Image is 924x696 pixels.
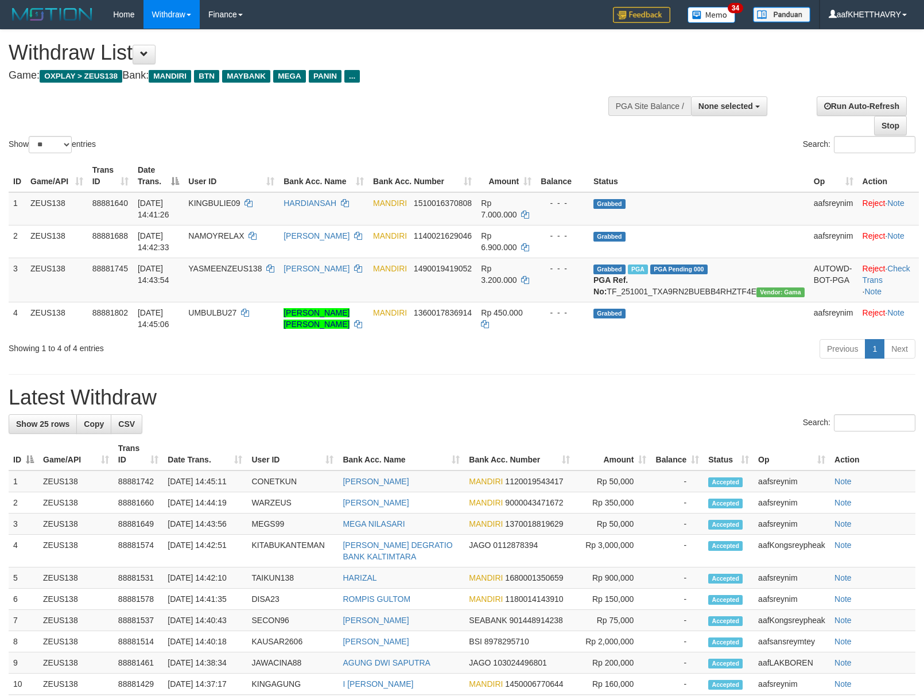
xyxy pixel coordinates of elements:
[574,567,651,589] td: Rp 900,000
[343,519,405,528] a: MEGA NILASARI
[40,70,122,83] span: OXPLAY > ZEUS138
[536,160,589,192] th: Balance
[887,308,904,317] a: Note
[754,535,830,567] td: aafKongsreypheak
[26,225,88,258] td: ZEUS138
[26,258,88,302] td: ZEUS138
[834,519,852,528] a: Note
[92,308,128,317] span: 88881802
[708,637,743,647] span: Accepted
[481,199,517,219] span: Rp 7.000.000
[9,492,38,514] td: 2
[184,160,279,192] th: User ID: activate to sort column ascending
[613,7,670,23] img: Feedback.jpg
[469,573,503,582] span: MANDIRI
[9,6,96,23] img: MOTION_logo.png
[593,275,628,296] b: PGA Ref. No:
[858,258,919,302] td: · ·
[343,541,452,561] a: [PERSON_NAME] DEGRATIO BANK KALTIMTARA
[9,160,26,192] th: ID
[650,265,708,274] span: PGA Pending
[344,70,360,83] span: ...
[593,232,626,242] span: Grabbed
[247,438,338,471] th: User ID: activate to sort column ascending
[464,438,574,471] th: Bank Acc. Number: activate to sort column ascending
[343,498,409,507] a: [PERSON_NAME]
[26,192,88,225] td: ZEUS138
[368,160,476,192] th: Bank Acc. Number: activate to sort column ascending
[469,616,507,625] span: SEABANK
[834,477,852,486] a: Note
[708,499,743,508] span: Accepted
[481,308,522,317] span: Rp 450.000
[343,573,376,582] a: HARIZAL
[38,674,114,695] td: ZEUS138
[493,541,538,550] span: Copy 0112878394 to clipboard
[708,574,743,584] span: Accepted
[704,438,754,471] th: Status: activate to sort column ascending
[373,308,407,317] span: MANDIRI
[149,70,191,83] span: MANDIRI
[834,136,915,153] input: Search:
[708,541,743,551] span: Accepted
[9,258,26,302] td: 3
[589,160,809,192] th: Status
[574,492,651,514] td: Rp 350,000
[38,652,114,674] td: ZEUS138
[188,308,236,317] span: UMBULBU27
[414,199,472,208] span: Copy 1510016370808 to clipboard
[863,231,886,240] a: Reject
[651,674,704,695] td: -
[9,589,38,610] td: 6
[343,637,409,646] a: [PERSON_NAME]
[138,308,169,329] span: [DATE] 14:45:06
[887,199,904,208] a: Note
[114,631,163,652] td: 88881514
[38,589,114,610] td: ZEUS138
[9,652,38,674] td: 9
[754,674,830,695] td: aafsreynim
[111,414,142,434] a: CSV
[309,70,341,83] span: PANIN
[114,589,163,610] td: 88881578
[9,302,26,335] td: 4
[9,438,38,471] th: ID: activate to sort column descending
[343,679,413,689] a: I [PERSON_NAME]
[38,471,114,492] td: ZEUS138
[863,199,886,208] a: Reject
[651,514,704,535] td: -
[574,631,651,652] td: Rp 2,000,000
[756,287,805,297] span: Vendor URL: https://trx31.1velocity.biz
[114,610,163,631] td: 88881537
[118,419,135,429] span: CSV
[820,339,865,359] a: Previous
[138,264,169,285] span: [DATE] 14:43:54
[163,471,247,492] td: [DATE] 14:45:11
[247,471,338,492] td: CONETKUN
[373,231,407,240] span: MANDIRI
[809,258,858,302] td: AUTOWD-BOT-PGA
[834,679,852,689] a: Note
[38,610,114,631] td: ZEUS138
[9,41,604,64] h1: Withdraw List
[469,541,491,550] span: JAGO
[343,594,410,604] a: ROMPIS GULTOM
[708,616,743,626] span: Accepted
[92,199,128,208] span: 88881640
[593,309,626,318] span: Grabbed
[188,199,240,208] span: KINGBULIE09
[163,567,247,589] td: [DATE] 14:42:10
[651,492,704,514] td: -
[163,438,247,471] th: Date Trans.: activate to sort column ascending
[343,616,409,625] a: [PERSON_NAME]
[505,573,563,582] span: Copy 1680001350659 to clipboard
[541,263,584,274] div: - - -
[574,535,651,567] td: Rp 3,000,000
[574,514,651,535] td: Rp 50,000
[273,70,306,83] span: MEGA
[834,616,852,625] a: Note
[708,595,743,605] span: Accepted
[541,230,584,242] div: - - -
[9,674,38,695] td: 10
[708,477,743,487] span: Accepted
